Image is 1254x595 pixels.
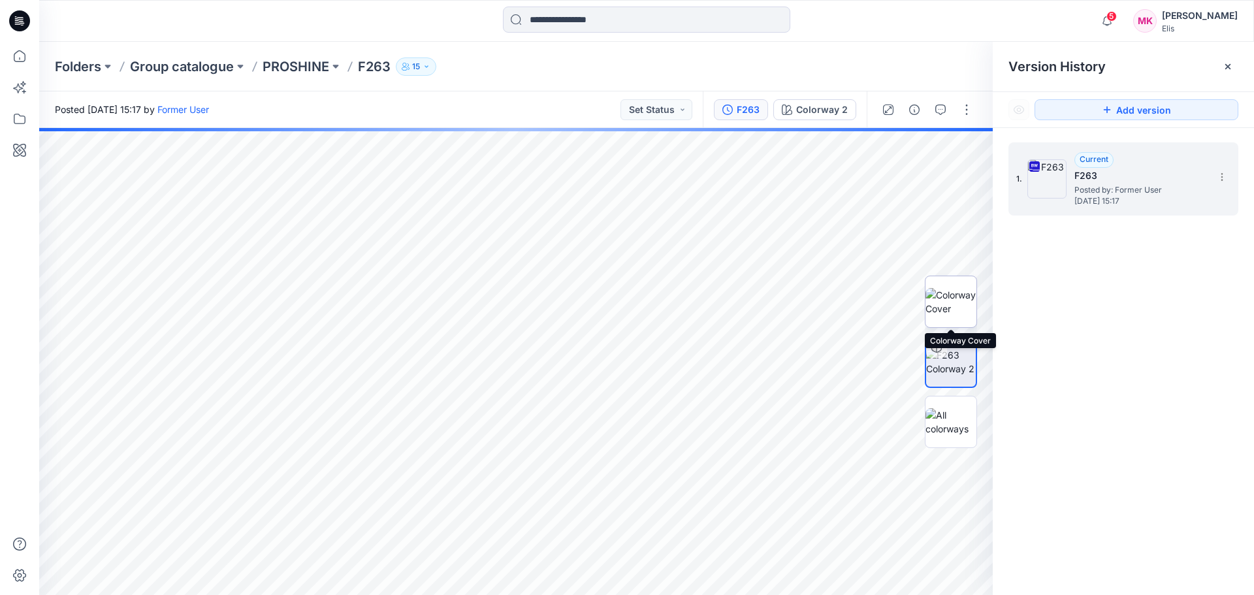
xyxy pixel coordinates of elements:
span: Version History [1008,59,1106,74]
a: Former User [157,104,209,115]
span: Current [1080,154,1108,164]
div: Elis [1162,24,1238,33]
p: F263 [358,57,391,76]
div: MK [1133,9,1157,33]
span: Posted by: Former User [1074,184,1205,197]
button: F263 [714,99,768,120]
h5: F263 [1074,168,1205,184]
button: Add version [1035,99,1238,120]
button: Show Hidden Versions [1008,99,1029,120]
a: Group catalogue [130,57,234,76]
img: Colorway Cover [925,288,976,315]
span: 1. [1016,173,1022,185]
span: 5 [1106,11,1117,22]
img: All colorways [925,408,976,436]
button: Details [904,99,925,120]
button: Colorway 2 [773,99,856,120]
div: [PERSON_NAME] [1162,8,1238,24]
button: Close [1223,61,1233,72]
a: Folders [55,57,101,76]
a: PROSHINE [263,57,329,76]
div: Colorway 2 [796,103,848,117]
img: F263 [1027,159,1067,199]
span: [DATE] 15:17 [1074,197,1205,206]
div: F263 [737,103,760,117]
button: 15 [396,57,436,76]
img: F263 Colorway 2 [926,348,976,376]
p: 15 [412,59,420,74]
span: Posted [DATE] 15:17 by [55,103,209,116]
